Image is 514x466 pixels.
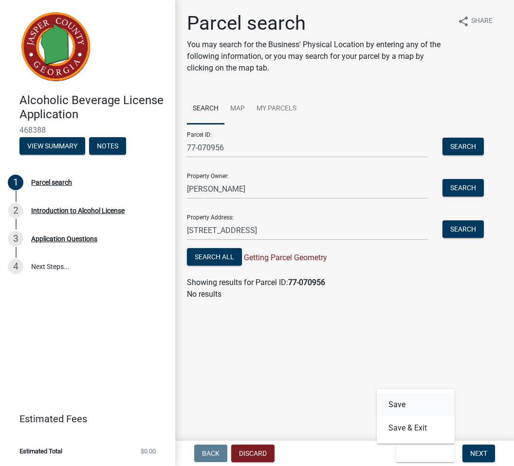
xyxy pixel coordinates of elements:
[251,93,302,125] a: My Parcels
[31,179,72,186] div: Parcel search
[470,449,487,457] span: Next
[377,416,455,440] button: Save & Exit
[242,253,327,262] span: Getting Parcel Geometry
[8,259,23,274] div: 4
[19,448,62,454] span: Estimated Total
[288,278,325,287] strong: 77-070956
[396,445,455,462] button: Save & Exit
[187,93,224,125] a: Search
[19,93,167,122] h4: Alcoholic Beverage License Application
[8,409,160,429] a: Estimated Fees
[442,179,484,197] button: Search
[450,12,500,31] button: shareShare
[89,143,126,150] wm-modal-confirm: Notes
[224,93,251,125] a: Map
[231,445,275,462] button: Discard
[471,16,493,27] span: Share
[8,203,23,218] div: 2
[31,235,97,242] div: Application Questions
[8,231,23,247] div: 3
[19,137,85,155] button: View Summary
[442,220,484,238] button: Search
[19,143,85,150] wm-modal-confirm: Summary
[377,393,455,416] button: Save
[202,449,220,457] span: Back
[187,288,502,300] p: No results
[442,138,484,155] button: Search
[187,248,242,266] button: Search All
[187,39,450,74] p: You may search for the Business' Physical Location by entering any of the following information, ...
[458,16,469,27] i: share
[462,445,495,462] button: Next
[8,175,23,190] div: 1
[187,277,502,288] div: Showing results for Parcel ID:
[194,445,227,462] button: Back
[89,137,126,155] button: Notes
[377,389,455,444] div: Save & Exit
[19,10,92,83] img: Jasper County, Georgia
[31,207,125,214] div: Introduction to Alcohol License
[19,125,156,135] span: 468388
[141,448,156,454] span: $0.00
[404,449,441,457] span: Save & Exit
[187,12,450,35] h1: Parcel search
